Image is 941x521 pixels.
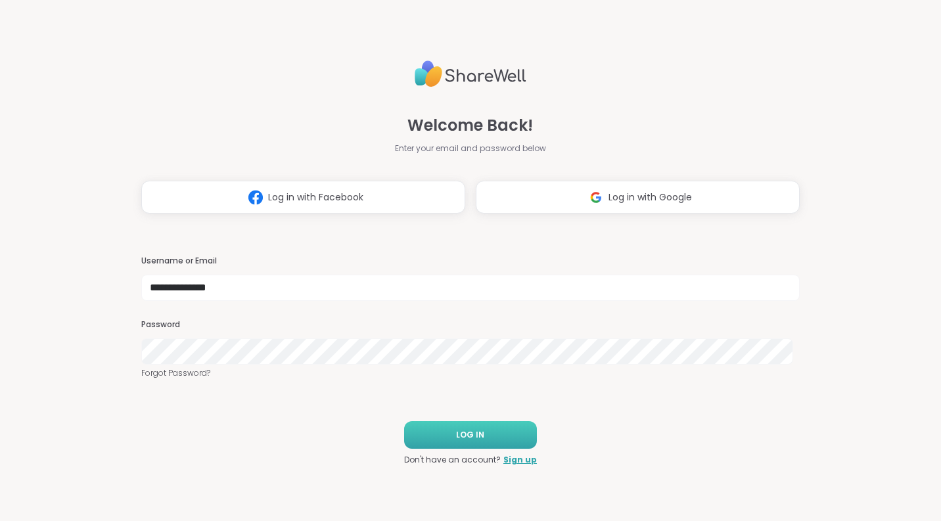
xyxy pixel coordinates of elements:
[456,429,484,441] span: LOG IN
[141,319,800,330] h3: Password
[404,454,501,466] span: Don't have an account?
[608,191,692,204] span: Log in with Google
[476,181,800,214] button: Log in with Google
[268,191,363,204] span: Log in with Facebook
[141,256,800,267] h3: Username or Email
[407,114,533,137] span: Welcome Back!
[415,55,526,93] img: ShareWell Logo
[404,421,537,449] button: LOG IN
[395,143,546,154] span: Enter your email and password below
[243,185,268,210] img: ShareWell Logomark
[141,181,465,214] button: Log in with Facebook
[503,454,537,466] a: Sign up
[584,185,608,210] img: ShareWell Logomark
[141,367,800,379] a: Forgot Password?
